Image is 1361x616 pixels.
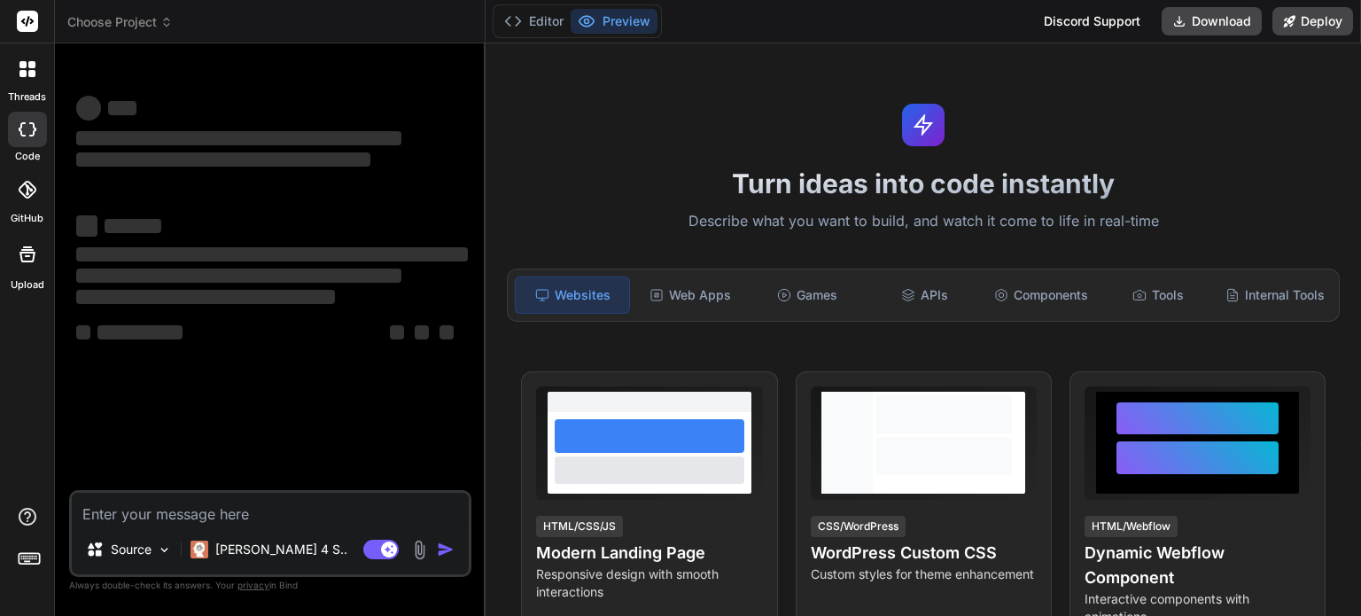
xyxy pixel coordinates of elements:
span: ‌ [76,247,468,261]
img: Claude 4 Sonnet [191,541,208,558]
img: attachment [409,540,430,560]
h1: Turn ideas into code instantly [496,168,1350,199]
span: ‌ [415,325,429,339]
h4: Dynamic Webflow Component [1085,541,1310,590]
span: ‌ [76,152,370,167]
h4: Modern Landing Page [536,541,762,565]
div: CSS/WordPress [811,516,906,537]
span: ‌ [76,96,101,121]
div: Games [750,277,864,314]
span: ‌ [105,219,161,233]
div: Discord Support [1033,7,1151,35]
button: Preview [571,9,657,34]
label: GitHub [11,211,43,226]
span: ‌ [76,215,97,237]
span: ‌ [439,325,454,339]
div: HTML/Webflow [1085,516,1178,537]
span: Choose Project [67,13,173,31]
div: Web Apps [634,277,747,314]
img: icon [437,541,455,558]
p: Always double-check its answers. Your in Bind [69,577,471,594]
span: ‌ [76,269,401,283]
button: Download [1162,7,1262,35]
h4: WordPress Custom CSS [811,541,1037,565]
button: Deploy [1272,7,1353,35]
p: Describe what you want to build, and watch it come to life in real-time [496,210,1350,233]
span: ‌ [390,325,404,339]
img: Pick Models [157,542,172,558]
span: ‌ [97,325,183,339]
div: APIs [867,277,981,314]
div: Websites [515,277,630,314]
div: Tools [1101,277,1215,314]
span: ‌ [76,290,335,304]
span: privacy [237,580,269,590]
div: HTML/CSS/JS [536,516,623,537]
p: [PERSON_NAME] 4 S.. [215,541,347,558]
div: Internal Tools [1218,277,1332,314]
span: ‌ [76,131,401,145]
label: threads [8,90,46,105]
span: ‌ [76,325,90,339]
span: ‌ [108,101,136,115]
label: Upload [11,277,44,292]
label: code [15,149,40,164]
p: Responsive design with smooth interactions [536,565,762,601]
button: Editor [497,9,571,34]
div: Components [984,277,1098,314]
p: Source [111,541,152,558]
p: Custom styles for theme enhancement [811,565,1037,583]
